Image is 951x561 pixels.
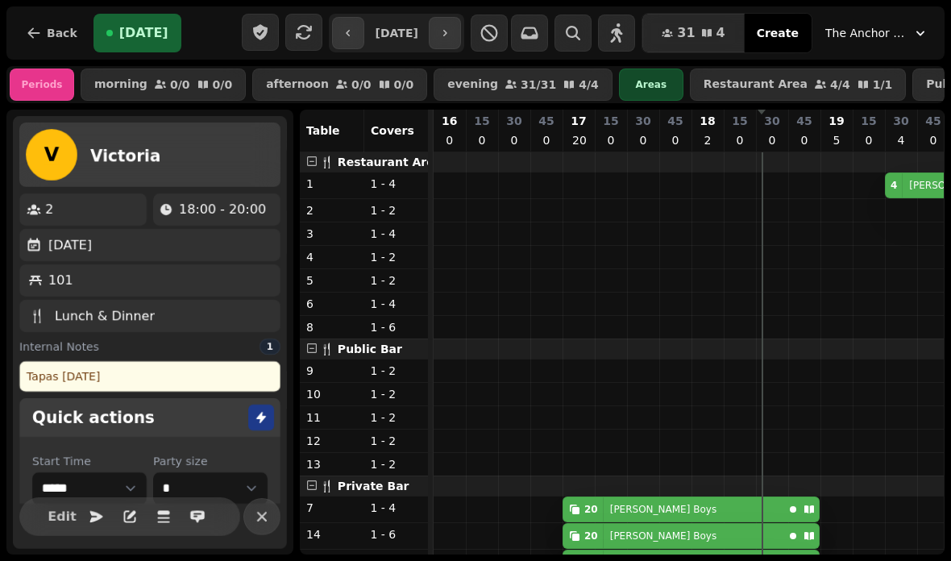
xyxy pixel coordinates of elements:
[47,27,77,39] span: Back
[371,176,422,192] p: 1 - 4
[667,113,683,129] p: 45
[306,456,358,472] p: 13
[508,132,521,148] p: 0
[46,500,78,532] button: Edit
[669,132,682,148] p: 0
[55,306,155,326] p: Lunch & Dinner
[306,176,358,192] p: 1
[19,339,99,355] span: Internal Notes
[52,509,72,522] span: Edit
[584,530,598,542] div: 20
[306,500,358,516] p: 7
[48,271,73,290] p: 101
[213,79,233,90] p: 0 / 0
[93,14,181,52] button: [DATE]
[764,113,779,129] p: 30
[306,272,358,289] p: 5
[830,79,850,90] p: 4 / 4
[306,409,358,426] p: 11
[94,78,147,91] p: morning
[371,409,422,426] p: 1 - 2
[506,113,521,129] p: 30
[475,132,488,148] p: 0
[170,79,190,90] p: 0 / 0
[635,113,650,129] p: 30
[45,200,53,219] p: 2
[371,500,422,516] p: 1 - 4
[371,433,422,449] p: 1 - 2
[579,79,599,90] p: 4 / 4
[604,132,617,148] p: 0
[306,226,358,242] p: 3
[48,235,92,255] p: [DATE]
[90,144,160,167] h2: Victoria
[10,69,74,101] div: Periods
[796,113,812,129] p: 45
[891,179,897,192] div: 4
[306,296,358,312] p: 6
[862,132,875,148] p: 0
[825,25,906,41] span: The Anchor Inn
[572,132,585,148] p: 20
[895,132,907,148] p: 4
[81,69,246,101] button: morning0/00/0
[798,132,811,148] p: 0
[893,113,908,129] p: 30
[538,113,554,129] p: 45
[732,113,747,129] p: 15
[744,14,812,52] button: Create
[371,202,422,218] p: 1 - 2
[925,113,941,129] p: 45
[828,113,844,129] p: 19
[32,453,147,469] label: Start Time
[757,27,799,39] span: Create
[619,69,683,101] div: Areas
[571,113,586,129] p: 17
[260,339,280,355] div: 1
[584,503,598,516] div: 20
[32,406,155,429] h2: Quick actions
[371,386,422,402] p: 1 - 2
[371,526,422,542] p: 1 - 6
[603,113,618,129] p: 15
[610,530,716,542] p: [PERSON_NAME] Boys
[434,69,613,101] button: evening31/314/4
[540,132,553,148] p: 0
[266,78,329,91] p: afternoon
[521,79,556,90] p: 31 / 31
[306,386,358,402] p: 10
[927,132,940,148] p: 0
[733,132,746,148] p: 0
[13,14,90,52] button: Back
[306,526,358,542] p: 14
[704,78,808,91] p: Restaurant Area
[700,113,715,129] p: 18
[371,456,422,472] p: 1 - 2
[153,453,268,469] label: Party size
[371,296,422,312] p: 1 - 4
[610,503,716,516] p: [PERSON_NAME] Boys
[252,69,427,101] button: afternoon0/00/0
[44,145,60,164] span: V
[447,78,498,91] p: evening
[19,361,280,392] div: Tapas [DATE]
[716,27,725,39] span: 4
[320,343,402,355] span: 🍴 Public Bar
[677,27,695,39] span: 31
[371,124,414,137] span: Covers
[873,79,893,90] p: 1 / 1
[371,226,422,242] p: 1 - 4
[306,249,358,265] p: 4
[306,124,340,137] span: Table
[320,480,409,492] span: 🍴 Private Bar
[690,69,907,101] button: Restaurant Area4/41/1
[320,156,442,168] span: 🍴 Restaurant Area
[861,113,876,129] p: 15
[306,319,358,335] p: 8
[371,319,422,335] p: 1 - 6
[29,306,45,326] p: 🍴
[701,132,714,148] p: 2
[766,132,779,148] p: 0
[442,113,457,129] p: 16
[816,19,938,48] button: The Anchor Inn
